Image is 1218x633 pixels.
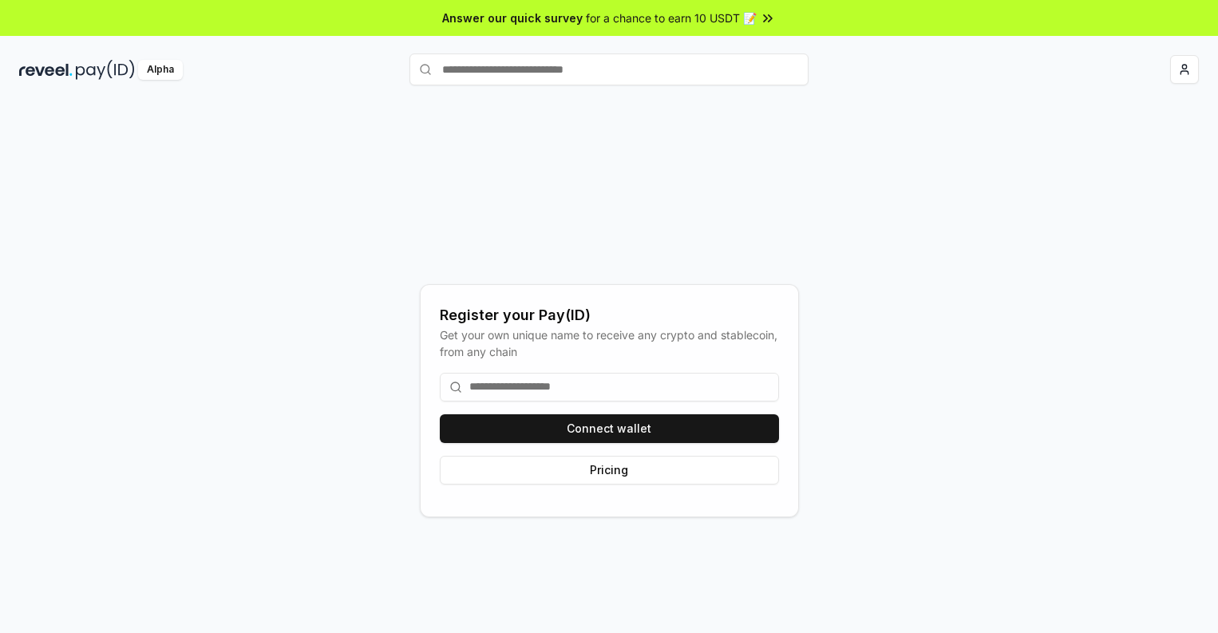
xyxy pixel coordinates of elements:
div: Register your Pay(ID) [440,304,779,326]
div: Get your own unique name to receive any crypto and stablecoin, from any chain [440,326,779,360]
span: for a chance to earn 10 USDT 📝 [586,10,757,26]
button: Connect wallet [440,414,779,443]
img: reveel_dark [19,60,73,80]
span: Answer our quick survey [442,10,583,26]
button: Pricing [440,456,779,485]
div: Alpha [138,60,183,80]
img: pay_id [76,60,135,80]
